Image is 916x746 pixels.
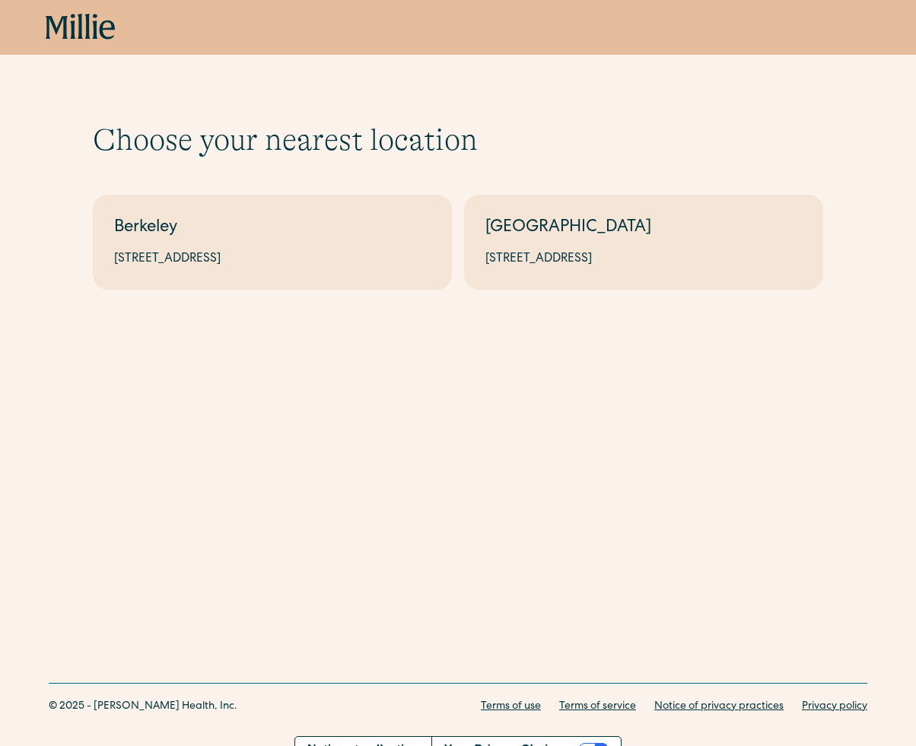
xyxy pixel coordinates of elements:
a: Notice of privacy practices [654,699,784,715]
a: home [46,14,116,41]
h1: Choose your nearest location [93,122,823,158]
div: [STREET_ADDRESS] [485,250,802,268]
a: Berkeley[STREET_ADDRESS] [93,195,452,290]
div: [STREET_ADDRESS] [114,250,431,268]
a: Terms of use [481,699,541,715]
a: [GEOGRAPHIC_DATA][STREET_ADDRESS] [464,195,823,290]
div: Berkeley [114,216,431,241]
a: Terms of service [559,699,636,715]
a: Privacy policy [802,699,867,715]
div: © 2025 - [PERSON_NAME] Health, Inc. [49,699,237,715]
div: [GEOGRAPHIC_DATA] [485,216,802,241]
